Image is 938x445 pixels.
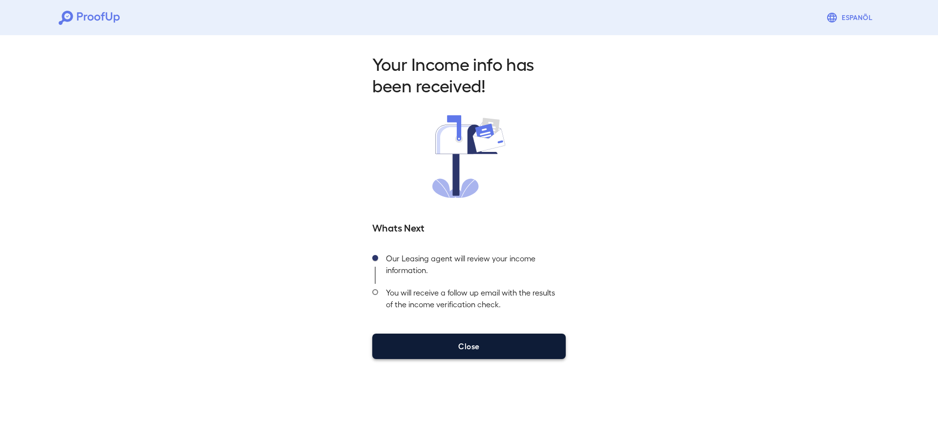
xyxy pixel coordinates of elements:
div: Our Leasing agent will review your income information. [378,250,566,284]
div: You will receive a follow up email with the results of the income verification check. [378,284,566,318]
h2: Your Income info has been received! [372,53,566,96]
h5: Whats Next [372,220,566,234]
img: received.svg [432,115,506,198]
button: Close [372,334,566,359]
button: Espanõl [822,8,879,27]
